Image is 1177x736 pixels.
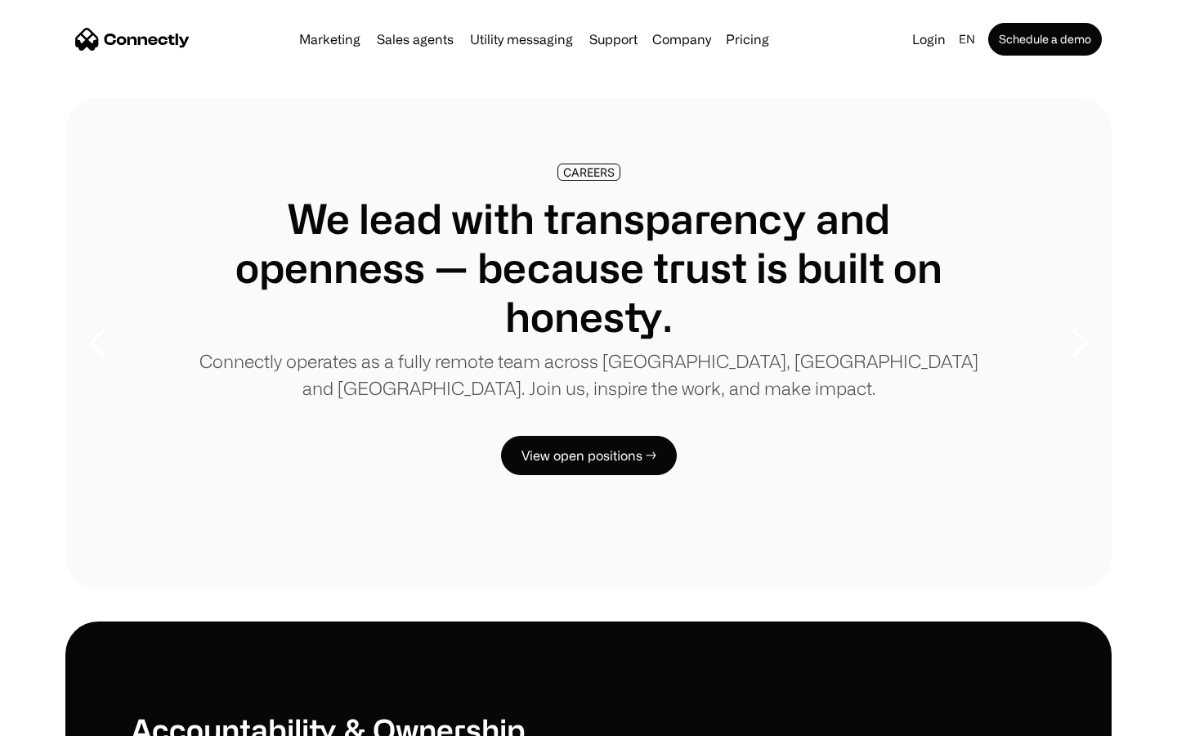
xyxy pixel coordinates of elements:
a: Marketing [293,33,367,46]
div: en [959,28,975,51]
div: CAREERS [563,166,615,178]
h1: We lead with transparency and openness — because trust is built on honesty. [196,194,981,341]
p: Connectly operates as a fully remote team across [GEOGRAPHIC_DATA], [GEOGRAPHIC_DATA] and [GEOGRA... [196,348,981,402]
div: Company [652,28,711,51]
a: Schedule a demo [988,23,1102,56]
a: View open positions → [501,436,677,475]
a: Sales agents [370,33,460,46]
a: Support [583,33,644,46]
a: Login [906,28,952,51]
a: Pricing [719,33,776,46]
a: Utility messaging [463,33,580,46]
ul: Language list [33,707,98,730]
aside: Language selected: English [16,706,98,730]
